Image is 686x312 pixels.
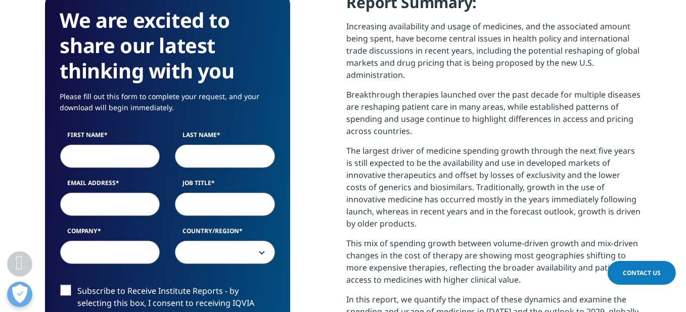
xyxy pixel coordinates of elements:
p: The largest driver of medicine spending growth through the next five years is still expected to b... [347,145,642,237]
span: Contact Us [623,269,661,277]
label: Last Name [175,130,275,145]
p: This mix of spending growth between volume-driven growth and mix-driven changes in the cost of th... [347,237,642,293]
label: Email Address [60,179,160,193]
label: Company [60,227,160,241]
label: Job Title [175,179,275,193]
p: Increasing availability and usage of medicines, and the associated amount being spent, have becom... [347,20,642,88]
h3: We are excited to share our latest thinking with you [60,8,275,83]
button: Abrir preferências [7,282,32,307]
label: First Name [60,130,160,145]
p: Please fill out this form to complete your request, and your download will begin immediately. [60,91,275,121]
label: Country/Region [175,227,275,241]
p: Breakthrough therapies launched over the past decade for multiple diseases are reshaping patient ... [347,88,642,145]
a: Contact Us [608,261,676,285]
